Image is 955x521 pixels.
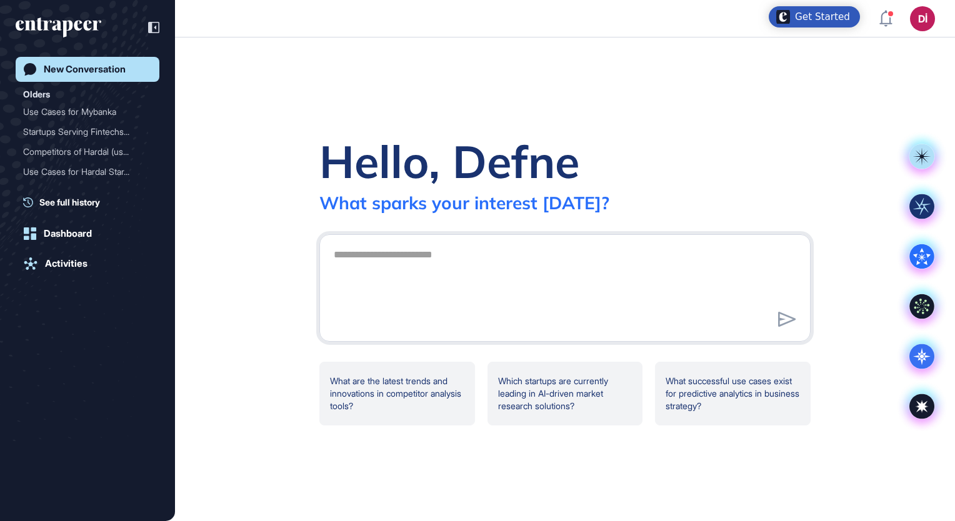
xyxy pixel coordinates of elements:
[23,142,152,162] div: Competitors of Hardal (usehardal.com)
[655,362,811,425] div: What successful use cases exist for predictive analytics in business strategy?
[487,362,643,425] div: Which startups are currently leading in AI-driven market research solutions?
[23,162,152,182] div: Use Cases for Hardal Startup
[44,64,126,75] div: New Conversation
[16,17,101,37] div: entrapeer-logo
[23,142,142,162] div: Competitors of Hardal (us...
[319,362,475,425] div: What are the latest trends and innovations in competitor analysis tools?
[23,87,50,102] div: Olders
[795,11,850,23] div: Get Started
[23,196,159,209] a: See full history
[776,10,790,24] img: launcher-image-alternative-text
[16,57,159,82] a: New Conversation
[16,221,159,246] a: Dashboard
[910,6,935,31] button: Dİ
[39,196,100,209] span: See full history
[44,228,92,239] div: Dashboard
[23,122,152,142] div: Startups Serving Fintechs and Financial Institutions
[45,258,87,269] div: Activities
[769,6,860,27] div: Open Get Started checklist
[23,122,142,142] div: Startups Serving Fintechs...
[23,102,142,122] div: Use Cases for Mybanka
[23,102,152,122] div: Use Cases for Mybanka
[16,251,159,276] a: Activities
[319,133,579,189] div: Hello, Defne
[23,162,142,182] div: Use Cases for Hardal Star...
[319,192,609,214] div: What sparks your interest [DATE]?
